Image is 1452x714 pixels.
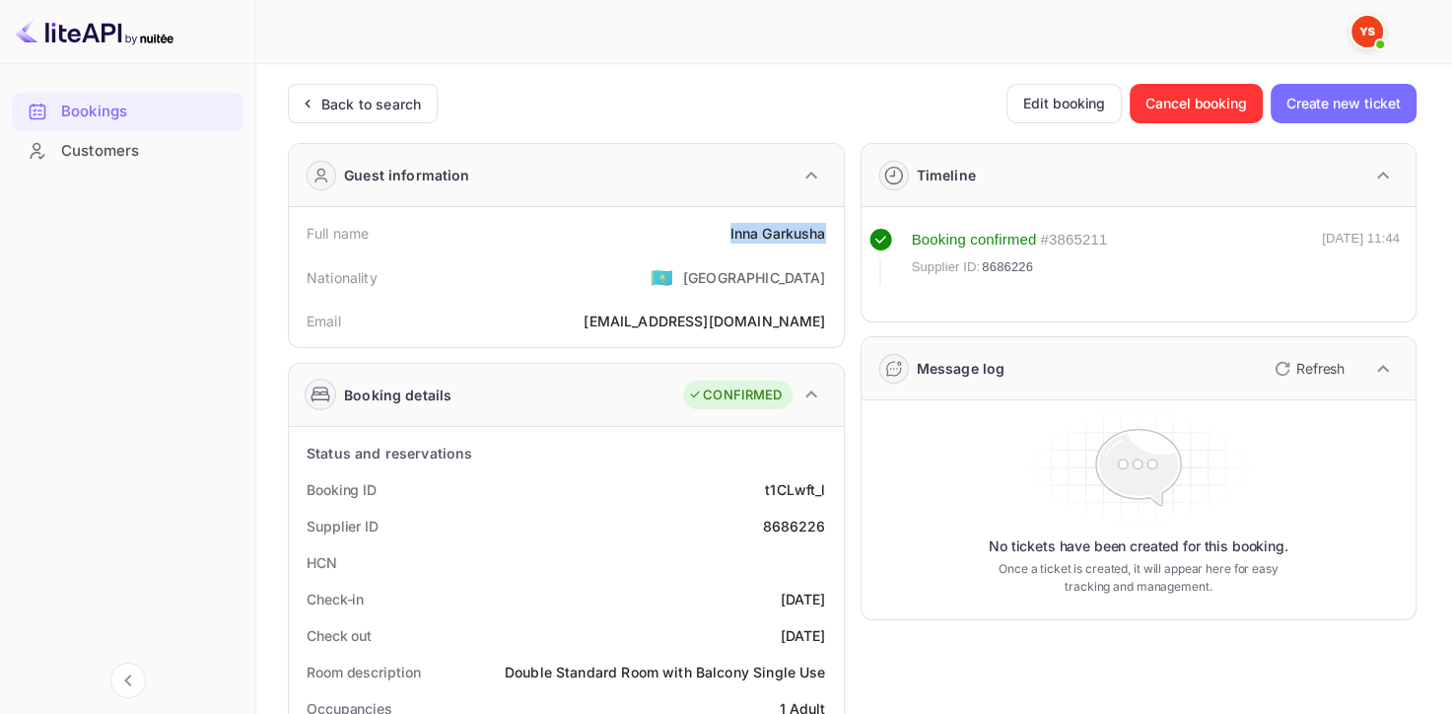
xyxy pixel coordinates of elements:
[307,443,472,464] div: Status and reservations
[1006,84,1122,123] button: Edit booking
[344,385,451,405] div: Booking details
[912,229,1037,251] div: Booking confirmed
[61,101,234,123] div: Bookings
[110,663,146,698] button: Collapse navigation
[912,257,981,277] span: Supplier ID:
[12,93,243,131] div: Bookings
[917,358,1005,379] div: Message log
[1351,16,1383,47] img: Yandex Support
[781,625,826,646] div: [DATE]
[765,479,825,500] div: t1CLwft_l
[730,223,826,244] div: Inna Garkusha
[307,552,337,573] div: HCN
[1296,358,1345,379] p: Refresh
[982,257,1033,277] span: 8686226
[505,662,826,682] div: Double Standard Room with Balcony Single Use
[344,165,470,185] div: Guest information
[1263,353,1352,385] button: Refresh
[762,516,825,536] div: 8686226
[307,479,377,500] div: Booking ID
[688,386,782,405] div: CONFIRMED
[1322,229,1400,286] div: [DATE] 11:44
[990,560,1286,596] p: Once a ticket is created, it will appear here for easy tracking and management.
[12,132,243,171] div: Customers
[16,16,173,47] img: LiteAPI logo
[917,165,976,185] div: Timeline
[307,223,369,244] div: Full name
[1271,84,1417,123] button: Create new ticket
[307,311,341,331] div: Email
[989,536,1288,556] p: No tickets have been created for this booking.
[584,311,825,331] div: [EMAIL_ADDRESS][DOMAIN_NAME]
[781,589,826,609] div: [DATE]
[307,589,364,609] div: Check-in
[321,94,421,114] div: Back to search
[61,140,234,163] div: Customers
[307,516,379,536] div: Supplier ID
[307,267,378,288] div: Nationality
[12,132,243,169] a: Customers
[1040,229,1107,251] div: # 3865211
[307,662,420,682] div: Room description
[1130,84,1263,123] button: Cancel booking
[12,93,243,129] a: Bookings
[651,259,673,295] span: United States
[307,625,372,646] div: Check out
[683,267,826,288] div: [GEOGRAPHIC_DATA]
